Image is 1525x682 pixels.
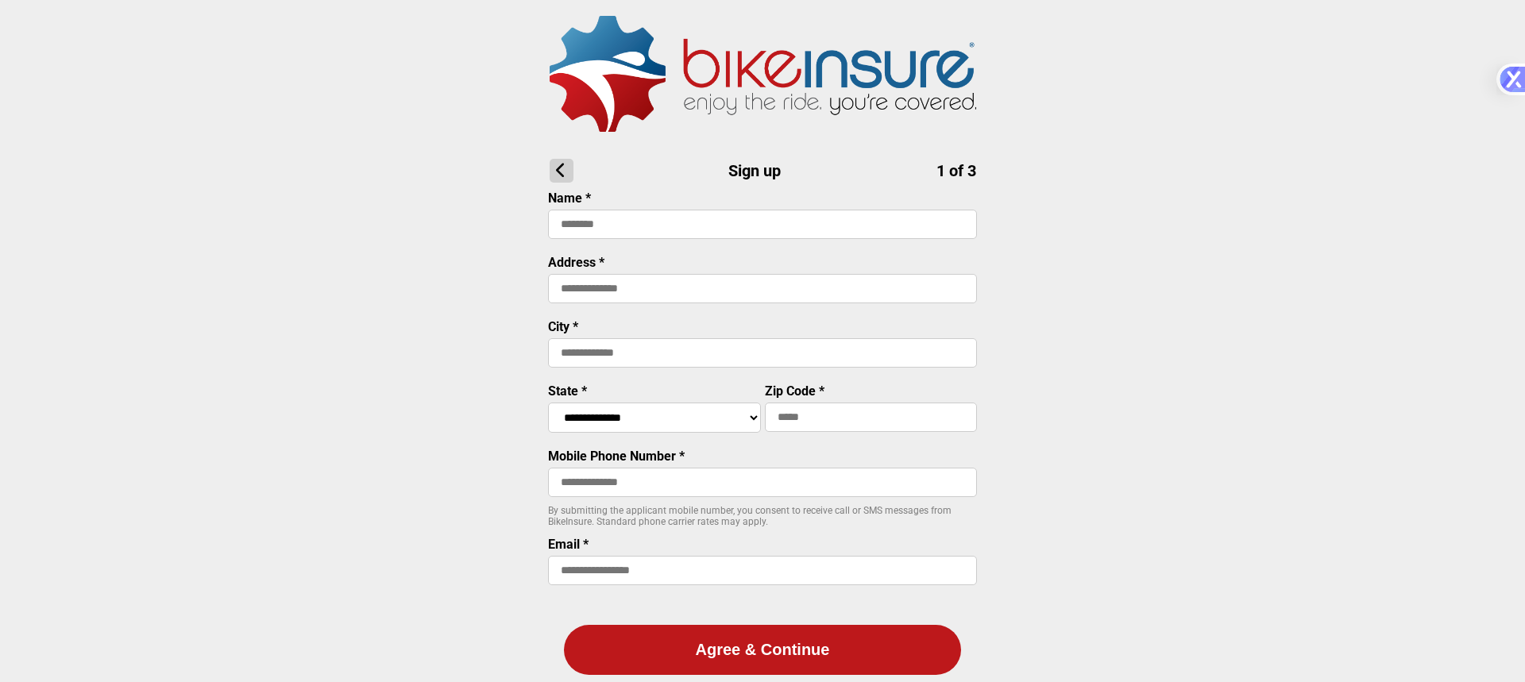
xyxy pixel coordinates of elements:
label: Email * [548,537,589,552]
label: Mobile Phone Number * [548,449,685,464]
button: Agree & Continue [564,625,961,675]
label: State * [548,383,587,399]
span: 1 of 3 [936,161,976,180]
h1: Sign up [550,159,976,183]
label: City * [548,319,578,334]
img: Xilo Logo [1496,64,1525,95]
p: By submitting the applicant mobile number, you consent to receive call or SMS messages from BikeI... [548,505,977,527]
label: Address * [548,255,604,270]
label: Zip Code * [765,383,824,399]
label: Name * [548,191,591,206]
